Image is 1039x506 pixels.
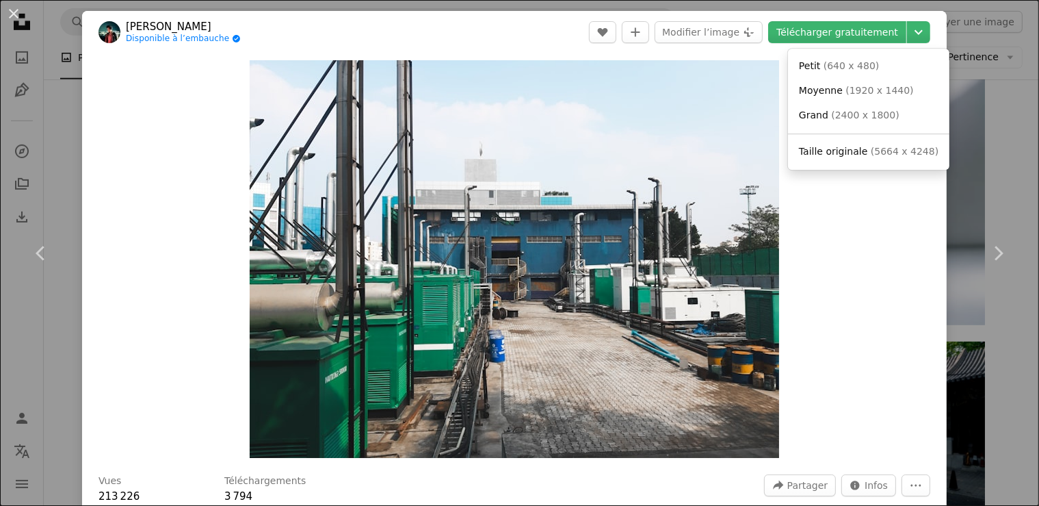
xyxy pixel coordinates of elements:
[799,85,843,96] span: Moyenne
[799,60,820,71] span: Petit
[799,146,868,157] span: Taille originale
[845,85,913,96] span: ( 1920 x 1440 )
[871,146,938,157] span: ( 5664 x 4248 )
[788,49,949,170] div: Choisissez la taille de téléchargement
[831,110,899,121] span: ( 2400 x 1800 )
[824,60,880,71] span: ( 640 x 480 )
[799,110,828,121] span: Grand
[907,21,930,43] button: Choisissez la taille de téléchargement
